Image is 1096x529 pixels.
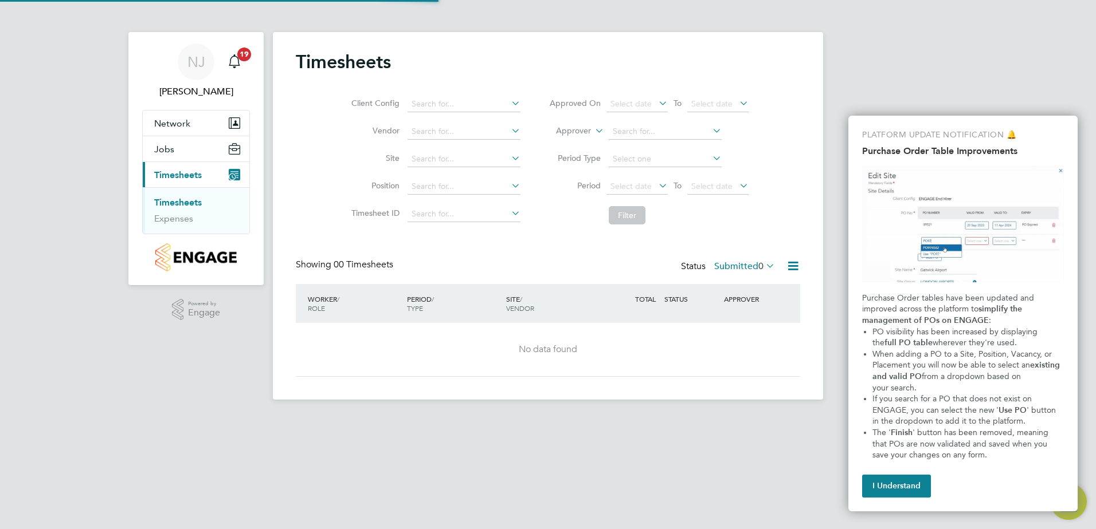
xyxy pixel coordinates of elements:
label: Site [348,153,400,163]
span: 00 Timesheets [334,259,393,270]
label: Approver [539,125,591,137]
span: from a dropdown based on your search. [872,372,1051,393]
span: 0 [758,260,764,272]
span: Engage [188,308,220,318]
span: PO visibility has been increased by displaying the [872,327,1040,348]
span: / [520,294,522,303]
input: Search for... [408,96,520,112]
a: Go to home page [142,243,250,271]
span: Jobs [154,144,174,155]
label: Client Config [348,98,400,108]
span: Network [154,118,190,129]
div: Purchase Order Table Improvements [848,116,1078,511]
div: WORKER [305,289,404,318]
span: Nigel James-Walsh [142,85,250,98]
span: Purchase Order tables have been updated and improved across the platform to [862,293,1036,314]
button: I Understand [862,475,931,498]
strong: simplify the management of POs on ENGAGE [862,304,1024,325]
img: Purchase Order Table Improvements [862,165,1064,282]
h2: Timesheets [296,50,391,73]
input: Search for... [408,206,520,222]
label: Position [348,180,400,191]
span: / [337,294,339,303]
label: Vendor [348,125,400,136]
span: When adding a PO to a Site, Position, Vacancy, or Placement you will now be able to select an [872,349,1054,370]
span: To [670,96,685,110]
span: Select date [691,181,733,191]
input: Search for... [408,151,520,167]
label: Approved On [549,98,601,108]
img: countryside-properties-logo-retina.png [155,243,236,271]
div: SITE [503,289,602,318]
span: ' button in the dropdown to add it to the platform. [872,405,1058,427]
nav: Main navigation [128,32,264,285]
span: If you search for a PO that does not exist on ENGAGE, you can select the new ' [872,394,1034,415]
span: Select date [610,181,652,191]
span: NJ [187,54,205,69]
a: Expenses [154,213,193,224]
div: APPROVER [721,289,781,309]
div: STATUS [661,289,721,309]
button: Filter [609,206,645,224]
div: PERIOD [404,289,503,318]
input: Search for... [609,124,722,140]
label: Period Type [549,153,601,163]
input: Search for... [408,179,520,195]
span: ROLE [308,303,325,313]
label: Period [549,180,601,191]
span: To [670,178,685,193]
span: wherever they're used. [933,338,1017,348]
label: Timesheet ID [348,208,400,218]
span: The ' [872,428,891,437]
span: Select date [610,98,652,109]
strong: full PO table [884,338,933,348]
p: PLATFORM UPDATE NOTIFICATION 🔔 [862,129,1064,141]
span: ' button has been removed, meaning that POs are now validated and saved when you save your change... [872,428,1051,460]
strong: Finish [891,428,913,437]
span: Powered by [188,299,220,309]
input: Search for... [408,124,520,140]
span: Select date [691,98,733,109]
strong: Use PO [999,405,1027,415]
div: Showing [296,259,396,271]
strong: existing and valid PO [872,360,1062,381]
span: TYPE [407,303,423,313]
span: / [432,294,434,303]
span: Timesheets [154,169,202,180]
div: No data found [307,344,789,356]
span: TOTAL [635,294,656,303]
span: 19 [237,48,251,61]
h2: Purchase Order Table Improvements [862,145,1064,156]
label: Submitted [714,260,775,272]
a: Timesheets [154,197,202,208]
span: : [989,315,991,325]
span: VENDOR [506,303,534,313]
div: Status [681,259,777,275]
a: Go to account details [142,44,250,98]
input: Select one [609,151,722,167]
